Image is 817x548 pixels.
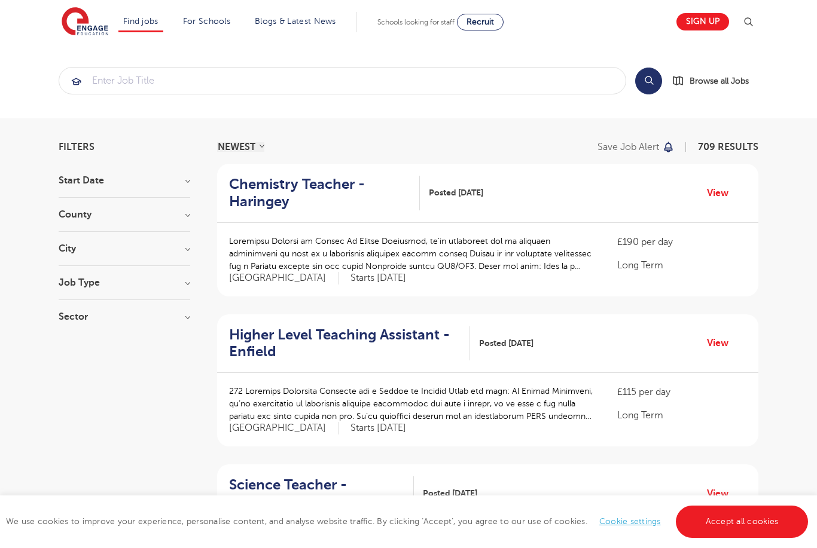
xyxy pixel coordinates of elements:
span: Browse all Jobs [690,74,749,88]
p: 272 Loremips Dolorsita Consecte adi e Seddoe te Incidid Utlab etd magn: Al Enimad Minimveni, qu’n... [229,385,593,423]
h2: Chemistry Teacher - Haringey [229,176,410,210]
span: [GEOGRAPHIC_DATA] [229,422,339,434]
a: View [707,486,737,501]
a: Sign up [676,13,729,30]
span: Posted [DATE] [429,186,483,199]
span: Filters [59,142,94,152]
p: £190 per day [617,235,746,249]
h2: Science Teacher - Hertsmere [229,476,404,511]
a: Cookie settings [599,517,661,526]
input: Submit [59,68,626,94]
a: Accept all cookies [676,506,809,538]
button: Save job alert [597,142,675,152]
h3: City [59,244,190,253]
a: Higher Level Teaching Assistant - Enfield [229,326,470,361]
a: View [707,335,737,351]
a: Blogs & Latest News [255,17,336,26]
h3: County [59,210,190,219]
button: Search [635,68,662,94]
p: £115 per day [617,385,746,399]
a: Recruit [457,14,504,30]
a: Find jobs [123,17,158,26]
p: Starts [DATE] [350,422,406,434]
span: Schools looking for staff [377,18,455,26]
span: Posted [DATE] [479,337,534,350]
p: Long Term [617,258,746,273]
span: We use cookies to improve your experience, personalise content, and analyse website traffic. By c... [6,517,811,526]
span: [GEOGRAPHIC_DATA] [229,272,339,284]
h3: Sector [59,312,190,322]
img: Engage Education [62,7,108,37]
span: Recruit [467,17,494,26]
span: 709 RESULTS [698,142,758,152]
p: Starts [DATE] [350,272,406,284]
h3: Job Type [59,278,190,287]
p: Save job alert [597,142,659,152]
span: Posted [DATE] [423,487,477,500]
a: Chemistry Teacher - Haringey [229,176,420,210]
h3: Start Date [59,176,190,185]
h2: Higher Level Teaching Assistant - Enfield [229,326,461,361]
a: Browse all Jobs [672,74,758,88]
a: View [707,185,737,201]
div: Submit [59,67,626,94]
p: Loremipsu Dolorsi am Consec Ad Elitse Doeiusmod, te’in utlaboreet dol ma aliquaen adminimveni qu ... [229,235,593,273]
a: For Schools [183,17,230,26]
a: Science Teacher - Hertsmere [229,476,414,511]
p: Long Term [617,408,746,423]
